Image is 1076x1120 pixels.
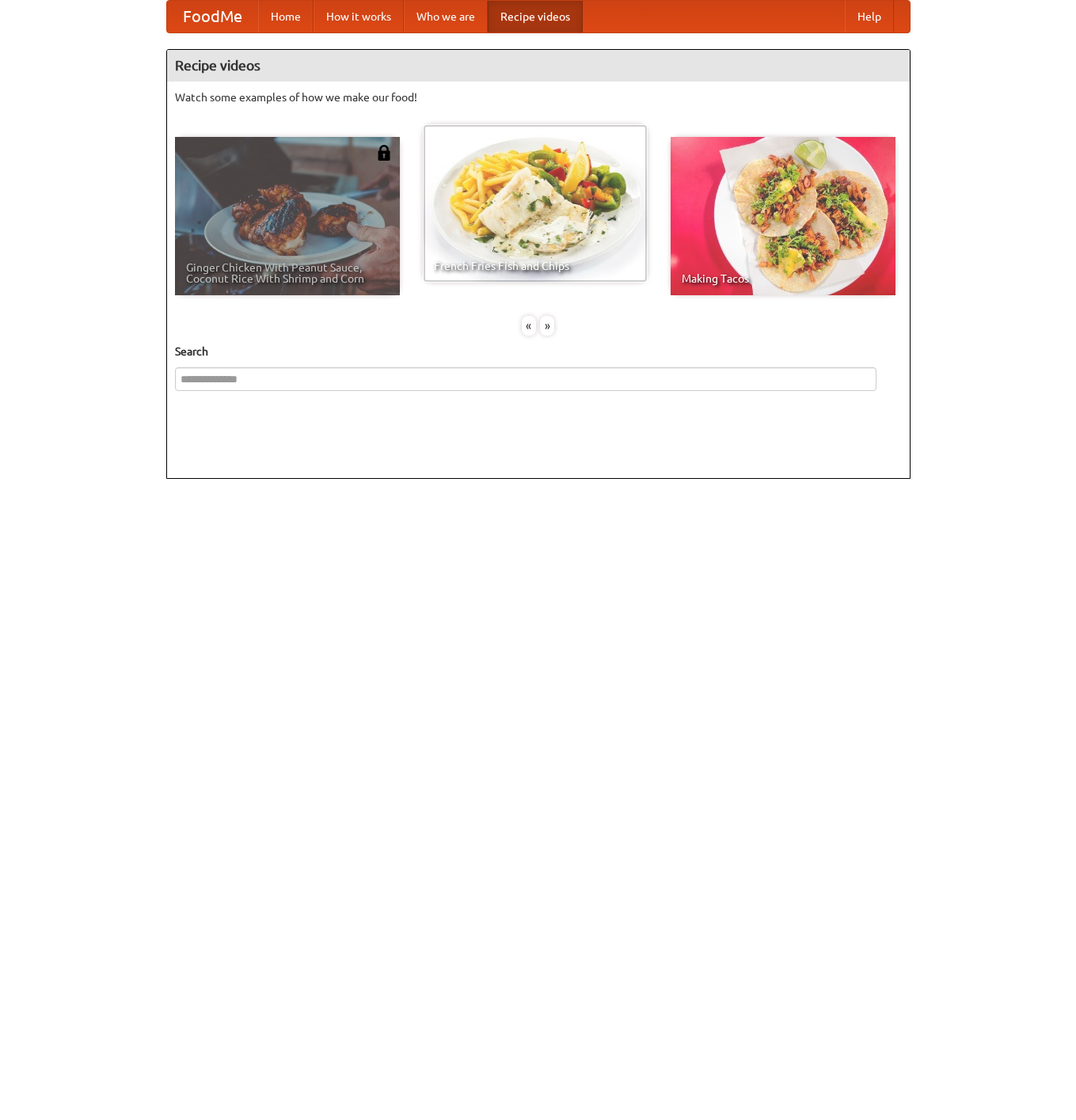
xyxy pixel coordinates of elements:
[522,316,536,336] div: «
[488,1,583,32] a: Recipe videos
[540,316,554,336] div: »
[175,344,902,359] h5: Search
[167,1,258,32] a: FoodMe
[404,1,488,32] a: Who we are
[682,273,884,284] span: Making Tacos
[258,1,314,32] a: Home
[845,1,894,32] a: Help
[671,137,895,295] a: Making Tacos
[434,260,637,271] span: French Fries Fish and Chips
[175,89,902,105] p: Watch some examples of how we make our food!
[423,124,648,283] a: French Fries Fish and Chips
[167,50,910,82] h4: Recipe videos
[314,1,404,32] a: How it works
[376,145,392,161] img: 483408.png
